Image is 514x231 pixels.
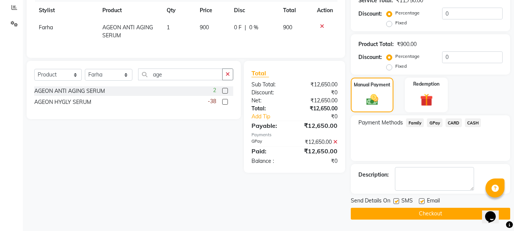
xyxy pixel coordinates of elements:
[246,105,294,113] div: Total:
[249,24,258,32] span: 0 %
[413,81,439,88] label: Redemption
[358,171,389,179] div: Description:
[312,2,337,19] th: Action
[303,113,344,121] div: ₹0
[162,2,195,19] th: Qty
[246,113,302,121] a: Add Tip
[213,86,216,94] span: 2
[427,197,440,206] span: Email
[34,98,91,106] div: AGEON HYGLY SERUM
[294,138,343,146] div: ₹12,650.00
[39,24,53,31] span: Farha
[200,24,209,31] span: 900
[246,147,294,156] div: Paid:
[246,81,294,89] div: Sub Total:
[395,63,407,70] label: Fixed
[416,92,437,108] img: _gift.svg
[465,118,481,127] span: CASH
[395,53,420,60] label: Percentage
[167,24,170,31] span: 1
[34,2,98,19] th: Stylist
[406,118,424,127] span: Family
[351,208,510,220] button: Checkout
[358,40,394,48] div: Product Total:
[446,118,462,127] span: CARD
[229,2,278,19] th: Disc
[294,121,343,130] div: ₹12,650.00
[397,40,417,48] div: ₹900.00
[358,53,382,61] div: Discount:
[294,105,343,113] div: ₹12,650.00
[246,121,294,130] div: Payable:
[294,157,343,165] div: ₹0
[294,147,343,156] div: ₹12,650.00
[251,132,337,138] div: Payments
[251,69,269,77] span: Total
[102,24,153,39] span: AGEON ANTI AGING SERUM
[246,97,294,105] div: Net:
[395,19,407,26] label: Fixed
[427,118,442,127] span: GPay
[246,138,294,146] div: GPay
[234,24,242,32] span: 0 F
[294,97,343,105] div: ₹12,650.00
[358,10,382,18] div: Discount:
[395,10,420,16] label: Percentage
[195,2,229,19] th: Price
[245,24,246,32] span: |
[294,89,343,97] div: ₹0
[482,201,506,223] iframe: chat widget
[278,2,313,19] th: Total
[246,89,294,97] div: Discount:
[363,93,382,107] img: _cash.svg
[294,81,343,89] div: ₹12,650.00
[246,157,294,165] div: Balance :
[34,87,105,95] div: AGEON ANTI AGING SERUM
[98,2,162,19] th: Product
[138,69,223,80] input: Search or Scan
[208,97,216,105] span: -38
[354,81,390,88] label: Manual Payment
[283,24,292,31] span: 900
[401,197,413,206] span: SMS
[351,197,390,206] span: Send Details On
[358,119,403,127] span: Payment Methods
